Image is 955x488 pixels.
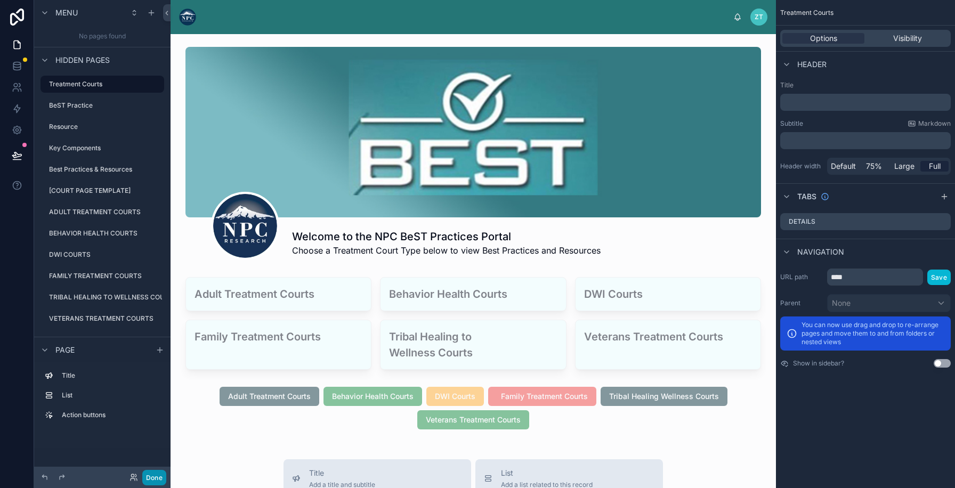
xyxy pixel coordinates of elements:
img: App logo [179,9,196,26]
label: URL path [780,273,823,281]
label: List [62,391,160,400]
a: ADULT TREATMENT COURTS [41,204,164,221]
div: scrollable content [780,94,951,111]
span: 75% [866,161,882,172]
a: Best Practices & Resources [41,161,164,178]
a: [COURT PAGE TEMPLATE] [41,182,164,199]
span: Treatment Courts [780,9,833,17]
label: Action buttons [62,411,160,419]
label: BEHAVIOR HEALTH COURTS [49,229,162,238]
label: Best Practices & Resources [49,165,162,174]
span: ZT [755,13,763,21]
span: Markdown [918,119,951,128]
button: Done [142,470,166,485]
span: Full [929,161,941,172]
label: FAMILY TREATMENT COURTS [49,272,162,280]
a: BEHAVIOR HEALTH COURTS [41,225,164,242]
span: Page [55,345,75,355]
label: Title [62,371,160,380]
span: None [832,298,851,308]
label: Resource [49,123,162,131]
a: Resource [41,118,164,135]
label: Show in sidebar? [793,359,844,368]
div: No pages found [34,26,171,47]
label: Header width [780,162,823,170]
label: Details [789,217,815,226]
a: FAMILY TREATMENT COURTS [41,267,164,284]
p: You can now use drag and drop to re-arrange pages and move them to and from folders or nested views [802,321,944,346]
span: Tabs [797,191,816,202]
label: TRIBAL HEALING TO WELLNESS COURTS [49,293,177,302]
label: VETERANS TREATMENT COURTS [49,314,162,323]
label: [COURT PAGE TEMPLATE] [49,186,162,195]
div: scrollable content [205,15,733,19]
label: DWI COURTS [49,250,162,259]
div: scrollable content [34,362,171,434]
a: VETERANS TREATMENT COURTS [41,310,164,327]
a: Key Components [41,140,164,157]
label: Subtitle [780,119,803,128]
a: Treatment Courts [41,76,164,93]
div: scrollable content [780,132,951,149]
label: Parent [780,299,823,307]
button: Save [927,270,951,285]
label: Key Components [49,144,162,152]
span: Header [797,59,827,70]
span: Menu [55,7,78,18]
span: Default [831,161,856,172]
label: Title [780,81,951,90]
span: Options [810,33,837,44]
a: TRIBAL HEALING TO WELLNESS COURTS [41,289,164,306]
a: BeST Practice [41,97,164,114]
span: Navigation [797,247,844,257]
span: Title [309,468,375,478]
span: Hidden pages [55,55,110,66]
a: Markdown [908,119,951,128]
span: Visibility [893,33,922,44]
a: DWI COURTS [41,246,164,263]
label: Treatment Courts [49,80,158,88]
span: List [501,468,593,478]
label: ADULT TREATMENT COURTS [49,208,162,216]
span: Large [894,161,914,172]
label: BeST Practice [49,101,162,110]
button: None [827,294,951,312]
